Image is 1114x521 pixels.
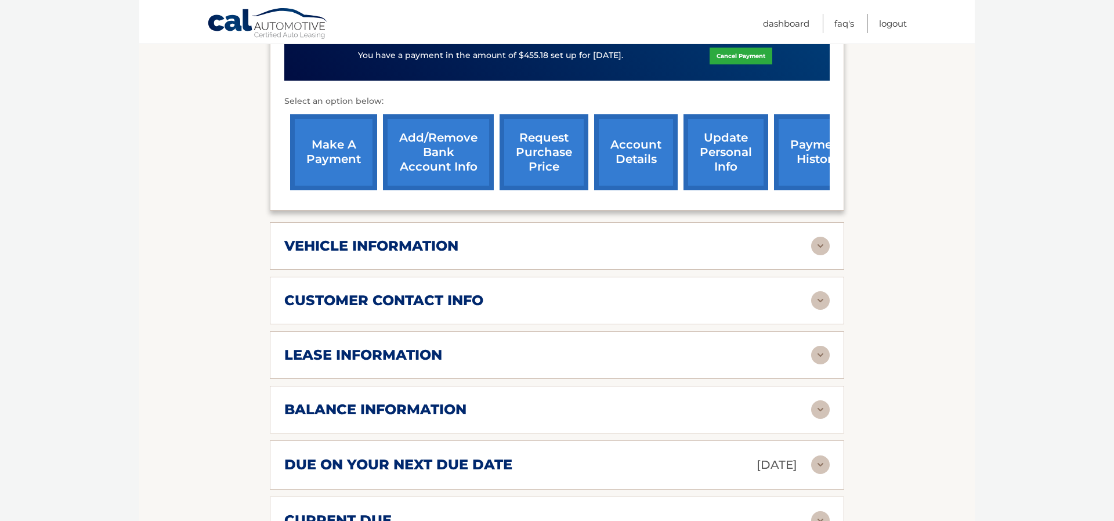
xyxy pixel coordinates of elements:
p: Select an option below: [284,95,830,108]
a: update personal info [683,114,768,190]
a: Logout [879,14,907,33]
img: accordion-rest.svg [811,400,830,419]
a: FAQ's [834,14,854,33]
a: account details [594,114,678,190]
a: request purchase price [500,114,588,190]
a: Add/Remove bank account info [383,114,494,190]
p: [DATE] [757,455,797,475]
h2: vehicle information [284,237,458,255]
img: accordion-rest.svg [811,455,830,474]
a: make a payment [290,114,377,190]
h2: customer contact info [284,292,483,309]
h2: due on your next due date [284,456,512,473]
a: payment history [774,114,861,190]
img: accordion-rest.svg [811,346,830,364]
a: Cancel Payment [710,48,772,64]
img: accordion-rest.svg [811,237,830,255]
a: Cal Automotive [207,8,329,41]
a: Dashboard [763,14,809,33]
p: You have a payment in the amount of $455.18 set up for [DATE]. [358,49,623,62]
img: accordion-rest.svg [811,291,830,310]
h2: balance information [284,401,466,418]
h2: lease information [284,346,442,364]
